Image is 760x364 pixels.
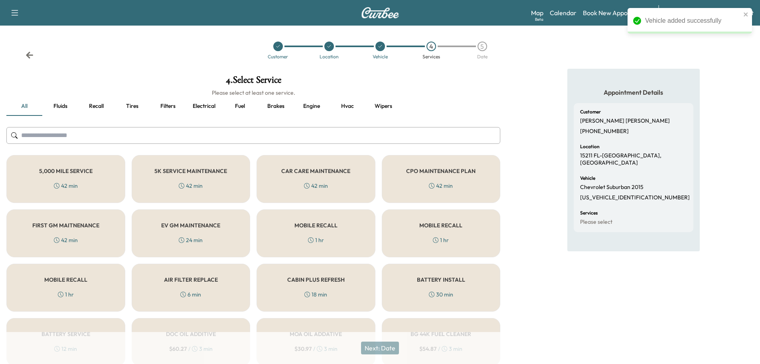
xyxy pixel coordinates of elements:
div: basic tabs example [6,97,500,116]
h5: MOBILE RECALL [44,277,87,282]
h5: BATTERY SERVICE [41,331,90,337]
div: Beta [535,16,543,22]
h5: DOC OIL ADDITIVE [166,331,216,337]
div: 42 min [429,182,453,190]
button: close [743,11,749,18]
button: all [6,97,42,116]
div: 42 min [304,182,328,190]
div: 42 min [54,182,78,190]
button: Filters [150,97,186,116]
button: Fluids [42,97,78,116]
h5: CAR CARE MAINTENANCE [281,168,350,174]
a: MapBeta [531,8,543,18]
div: 5 [478,42,487,51]
div: 1 hr [308,236,324,244]
p: [PERSON_NAME] [PERSON_NAME] [580,117,670,125]
a: Calendar [550,8,576,18]
div: Services [422,54,440,59]
button: Recall [78,97,114,116]
h5: AIR FILTER REPLACE [164,277,218,282]
div: 30 min [429,290,453,298]
h5: Appointment Details [574,88,693,97]
p: 15211 FL-[GEOGRAPHIC_DATA], [GEOGRAPHIC_DATA] [580,152,687,166]
h5: BG 44K FUEL CLEANER [411,331,471,337]
h5: FIRST GM MAITNENANCE [32,223,99,228]
h5: 5,000 MILE SERVICE [39,168,93,174]
p: Please select [580,219,612,226]
h5: MOBILE RECALL [419,223,462,228]
p: [US_VEHICLE_IDENTIFICATION_NUMBER] [580,194,690,201]
div: 24 min [179,236,203,244]
div: 42 min [54,236,78,244]
button: Tires [114,97,150,116]
div: Date [477,54,488,59]
div: 1 hr [58,290,74,298]
h6: Location [580,144,600,149]
h5: CPO MAINTENANCE PLAN [406,168,476,174]
button: Wipers [365,97,401,116]
div: 1 hr [433,236,449,244]
h6: Please select at least one service. [6,89,500,97]
div: Vehicle added successfully [645,16,741,26]
h5: CABIN PLUS REFRESH [287,277,345,282]
h5: EV GM MAINTENANCE [161,223,220,228]
h6: Vehicle [580,176,595,181]
h5: MOBILE RECALL [294,223,338,228]
button: Hvac [330,97,365,116]
button: Brakes [258,97,294,116]
div: Back [26,51,34,59]
h5: BATTERY INSTALL [417,277,465,282]
p: Chevrolet Suburban 2015 [580,184,644,191]
div: Customer [268,54,288,59]
div: 6 min [180,290,201,298]
h6: Customer [580,109,601,114]
div: 18 min [304,290,327,298]
p: [PHONE_NUMBER] [580,128,629,135]
button: Engine [294,97,330,116]
div: 4 [426,42,436,51]
div: Location [320,54,339,59]
h6: Services [580,211,598,215]
h1: 4 . Select Service [6,75,500,89]
h5: MOA OIL ADDATIVE [290,331,342,337]
div: Vehicle [373,54,388,59]
button: Electrical [186,97,222,116]
h5: 5K SERVICE MAINTENANCE [154,168,227,174]
a: Book New Appointment [583,8,650,18]
button: Fuel [222,97,258,116]
img: Curbee Logo [361,7,399,18]
div: 42 min [179,182,203,190]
